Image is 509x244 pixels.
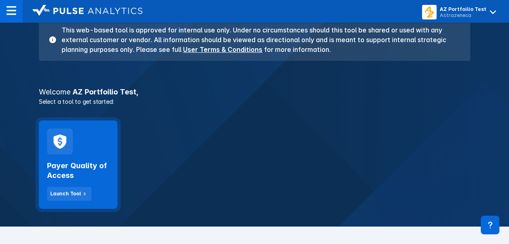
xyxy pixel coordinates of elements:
img: logo [32,5,143,16]
button: Launch Tool [47,187,92,201]
a: Payer Quality of AccessLaunch Tool [39,120,117,209]
div: Astrazeneca [440,12,486,18]
h3: AZ Portfoilio Test , [34,88,475,96]
img: menu--horizontal.svg [6,6,16,15]
div: AZ Portfoilio Test [440,6,486,12]
a: User Terms & Conditions [183,45,262,54]
h3: This web-based tool is approved for internal use only. Under no circumstances should this tool be... [57,25,460,54]
span: Welcome [39,88,70,96]
h2: Payer Quality of Access [47,161,109,180]
p: Select a tool to get started: [34,97,475,106]
div: Launch Tool [50,190,81,197]
div: Contact Support [481,216,499,234]
img: menu button [424,6,435,18]
a: logo [23,5,143,18]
